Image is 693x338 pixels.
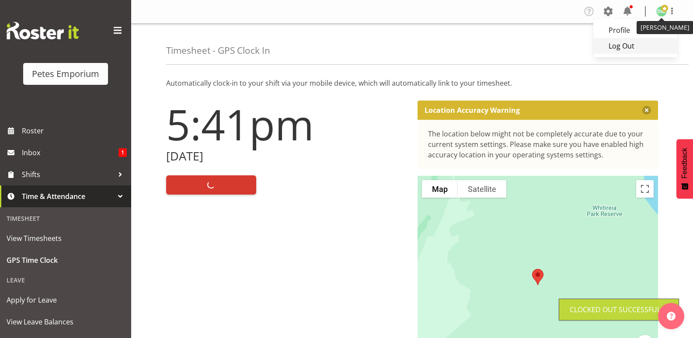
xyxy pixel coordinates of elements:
span: View Leave Balances [7,315,125,328]
span: Shifts [22,168,114,181]
a: View Leave Balances [2,311,129,333]
img: help-xxl-2.png [667,312,676,321]
span: Feedback [681,148,689,178]
div: The location below might not be completely accurate due to your current system settings. Please m... [428,129,648,160]
span: Time & Attendance [22,190,114,203]
button: Toggle fullscreen view [636,180,654,198]
span: 1 [118,148,127,157]
img: Rosterit website logo [7,22,79,39]
span: Inbox [22,146,118,159]
div: Timesheet [2,209,129,227]
a: Profile [593,22,677,38]
button: Show satellite imagery [458,180,506,198]
a: Log Out [593,38,677,54]
span: Roster [22,124,127,137]
a: View Timesheets [2,227,129,249]
h4: Timesheet - GPS Clock In [166,45,270,56]
button: Show street map [422,180,458,198]
div: Leave [2,271,129,289]
p: Automatically clock-in to your shift via your mobile device, which will automatically link to you... [166,78,658,88]
button: Close message [642,106,651,115]
span: View Timesheets [7,232,125,245]
div: Petes Emporium [32,67,99,80]
span: GPS Time Clock [7,254,125,267]
a: Apply for Leave [2,289,129,311]
a: GPS Time Clock [2,249,129,271]
button: Feedback - Show survey [676,139,693,199]
img: david-mcauley697.jpg [656,6,667,17]
span: Apply for Leave [7,293,125,307]
h1: 5:41pm [166,101,407,148]
p: Location Accuracy Warning [425,106,520,115]
h2: [DATE] [166,150,407,163]
div: Clocked out Successfully [570,304,668,315]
